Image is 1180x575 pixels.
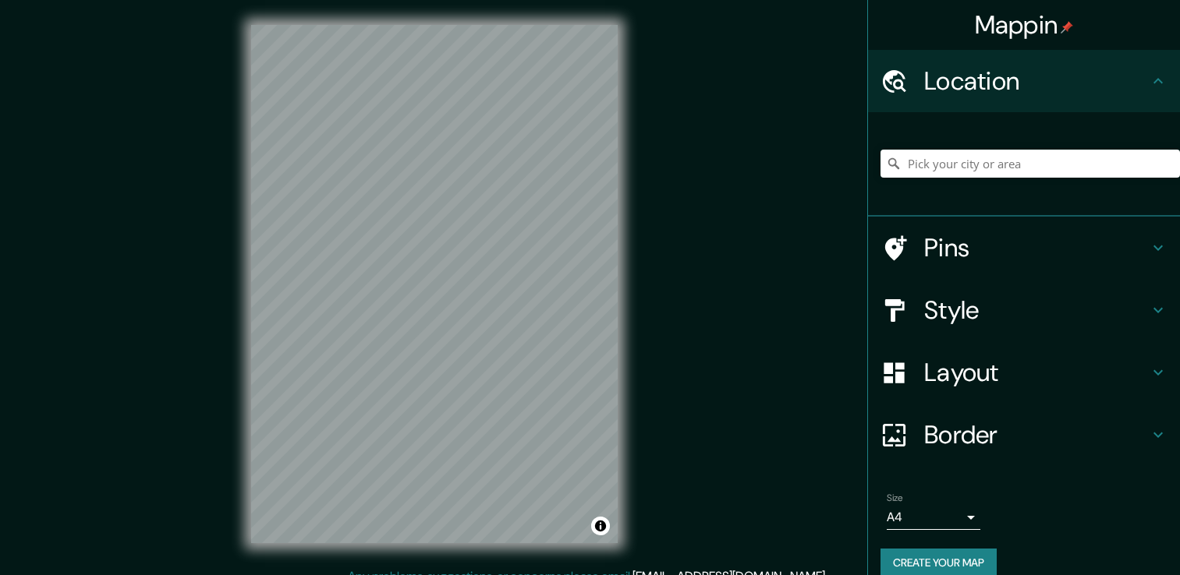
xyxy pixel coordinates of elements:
[887,492,903,505] label: Size
[591,517,610,535] button: Toggle attribution
[1061,21,1073,34] img: pin-icon.png
[924,357,1149,388] h4: Layout
[868,217,1180,279] div: Pins
[924,419,1149,450] h4: Border
[251,25,618,543] canvas: Map
[881,150,1180,178] input: Pick your city or area
[924,295,1149,326] h4: Style
[868,404,1180,466] div: Border
[924,65,1149,97] h4: Location
[924,232,1149,263] h4: Pins
[887,505,980,530] div: A4
[975,9,1074,41] h4: Mappin
[868,50,1180,112] div: Location
[1041,514,1163,558] iframe: Help widget launcher
[868,279,1180,341] div: Style
[868,341,1180,404] div: Layout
